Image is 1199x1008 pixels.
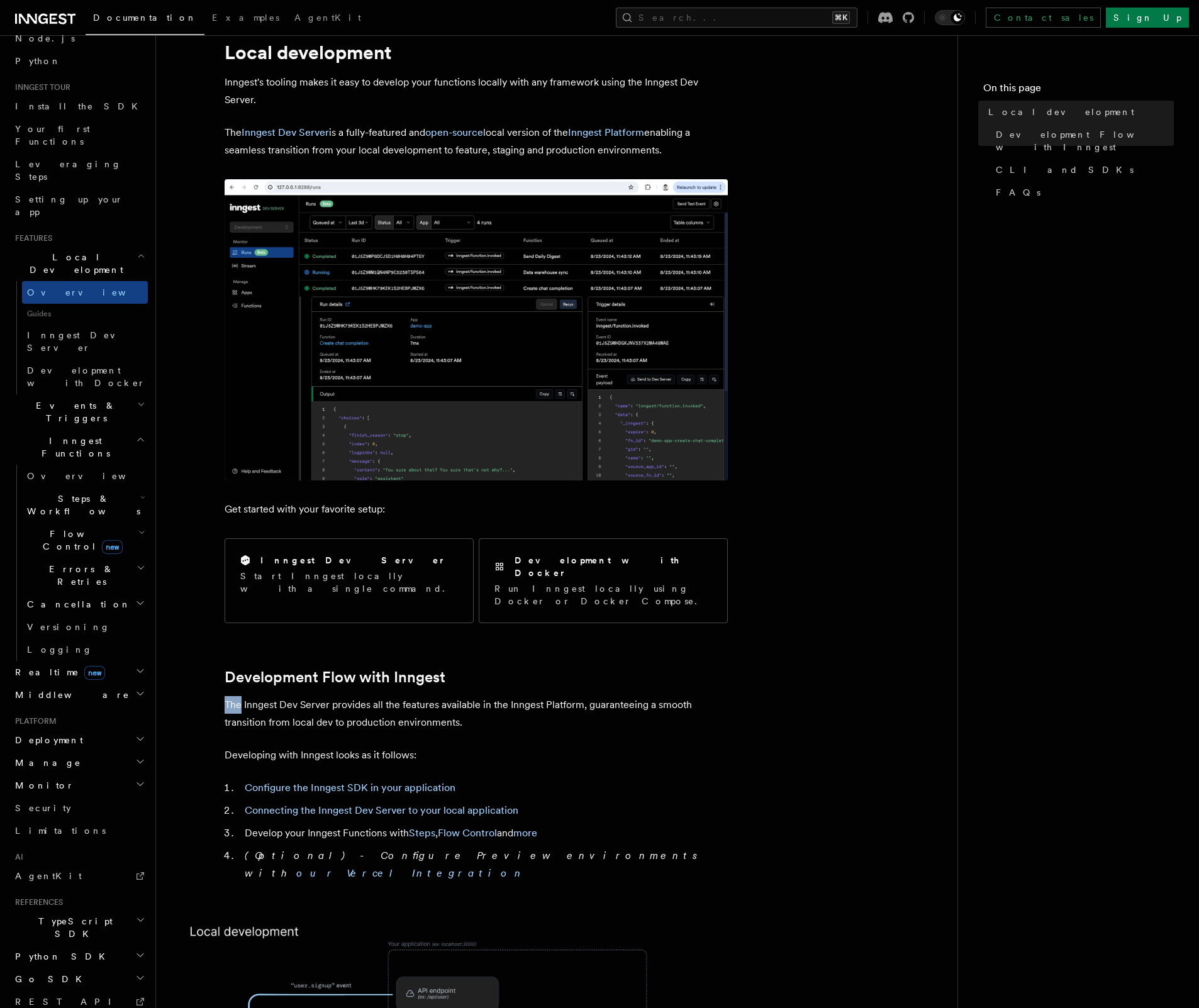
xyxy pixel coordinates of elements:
[10,399,137,424] span: Events & Triggers
[10,751,148,774] button: Manage
[10,251,137,276] span: Local Development
[10,779,74,792] span: Monitor
[22,465,148,487] a: Overview
[15,33,75,43] span: Node.js
[996,128,1174,153] span: Development Flow with Inngest
[10,82,70,92] span: Inngest tour
[15,871,82,881] span: AgentKit
[996,186,1040,199] span: FAQs
[988,106,1134,118] span: Local development
[102,540,123,554] span: new
[15,997,122,1007] span: REST API
[10,281,148,394] div: Local Development
[15,826,106,836] span: Limitations
[225,179,728,480] img: The Inngest Dev Server on the Functions page
[22,324,148,359] a: Inngest Dev Server
[86,4,204,35] a: Documentation
[22,558,148,593] button: Errors & Retries
[10,774,148,797] button: Monitor
[27,471,157,481] span: Overview
[10,394,148,429] button: Events & Triggers
[409,827,435,839] a: Steps
[494,582,712,607] p: Run Inngest locally using Docker or Docker Compose.
[10,950,113,963] span: Python SDK
[935,10,965,25] button: Toggle dark mode
[10,819,148,842] a: Limitations
[986,8,1101,28] a: Contact sales
[513,827,537,839] a: more
[22,523,148,558] button: Flow Controlnew
[438,827,497,839] a: Flow Control
[10,968,148,990] button: Go SDK
[10,865,148,887] a: AgentKit
[22,616,148,638] a: Versioning
[568,126,644,138] a: Inngest Platform
[225,74,728,109] p: Inngest's tooling makes it easy to develop your functions locally with any framework using the In...
[294,13,361,23] span: AgentKit
[22,487,148,523] button: Steps & Workflows
[15,56,61,66] span: Python
[84,666,105,680] span: new
[22,281,148,304] a: Overview
[983,80,1174,101] h4: On this page
[10,973,89,985] span: Go SDK
[225,501,728,518] p: Get started with your favorite setup:
[996,163,1134,176] span: CLI and SDKs
[225,124,728,159] p: The is a fully-featured and local version of the enabling a seamless transition from your local d...
[10,689,130,701] span: Middleware
[10,233,52,243] span: Features
[10,852,23,862] span: AI
[10,246,148,281] button: Local Development
[22,593,148,616] button: Cancellation
[22,304,148,324] span: Guides
[15,159,121,182] span: Leveraging Steps
[242,126,329,138] a: Inngest Dev Server
[15,194,123,217] span: Setting up your app
[10,153,148,188] a: Leveraging Steps
[10,910,148,945] button: TypeScript SDK
[425,126,483,138] a: open-source
[22,638,148,661] a: Logging
[10,915,136,940] span: TypeScript SDK
[22,492,140,518] span: Steps & Workflows
[10,661,148,684] button: Realtimenew
[10,435,136,460] span: Inngest Functions
[10,188,148,223] a: Setting up your app
[225,746,728,764] p: Developing with Inngest looks as it follows:
[15,803,71,813] span: Security
[212,13,279,23] span: Examples
[10,797,148,819] a: Security
[225,538,474,623] a: Inngest Dev ServerStart Inngest locally with a single command.
[10,429,148,465] button: Inngest Functions
[27,330,135,353] span: Inngest Dev Server
[10,27,148,50] a: Node.js
[241,824,728,842] li: Develop your Inngest Functions with , and
[10,729,148,751] button: Deployment
[10,118,148,153] a: Your first Functions
[10,897,63,907] span: References
[22,528,138,553] span: Flow Control
[22,598,131,611] span: Cancellation
[27,365,145,388] span: Development with Docker
[10,734,83,746] span: Deployment
[93,13,197,23] span: Documentation
[991,158,1174,181] a: CLI and SDKs
[1106,8,1189,28] a: Sign Up
[515,554,712,579] h2: Development with Docker
[240,570,458,595] p: Start Inngest locally with a single command.
[15,124,90,147] span: Your first Functions
[10,95,148,118] a: Install the SDK
[204,4,287,34] a: Examples
[225,668,445,686] a: Development Flow with Inngest
[225,41,728,64] h1: Local development
[10,50,148,72] a: Python
[10,465,148,661] div: Inngest Functions
[27,287,157,297] span: Overview
[10,666,105,678] span: Realtime
[991,123,1174,158] a: Development Flow with Inngest
[225,696,728,731] p: The Inngest Dev Server provides all the features available in the Inngest Platform, guaranteeing ...
[832,11,850,24] kbd: ⌘K
[287,4,369,34] a: AgentKit
[245,804,518,816] a: Connecting the Inngest Dev Server to your local application
[479,538,728,623] a: Development with DockerRun Inngest locally using Docker or Docker Compose.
